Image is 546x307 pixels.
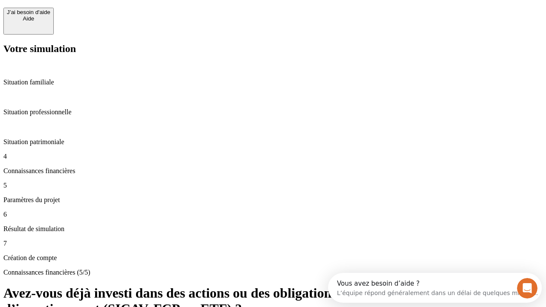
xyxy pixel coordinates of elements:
[3,240,543,247] p: 7
[3,196,543,204] p: Paramètres du projet
[3,3,235,27] div: Ouvrir le Messenger Intercom
[3,108,543,116] p: Situation professionnelle
[3,78,543,86] p: Situation familiale
[3,43,543,55] h2: Votre simulation
[3,225,543,233] p: Résultat de simulation
[3,138,543,146] p: Situation patrimoniale
[3,153,543,160] p: 4
[3,254,543,262] p: Création de compte
[9,7,210,14] div: Vous avez besoin d’aide ?
[7,15,50,22] div: Aide
[7,9,50,15] div: J’ai besoin d'aide
[9,14,210,23] div: L’équipe répond généralement dans un délai de quelques minutes.
[3,167,543,175] p: Connaissances financières
[328,273,542,303] iframe: Intercom live chat discovery launcher
[3,269,543,276] p: Connaissances financières (5/5)
[3,211,543,218] p: 6
[517,278,537,298] iframe: Intercom live chat
[3,8,54,35] button: J’ai besoin d'aideAide
[3,182,543,189] p: 5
